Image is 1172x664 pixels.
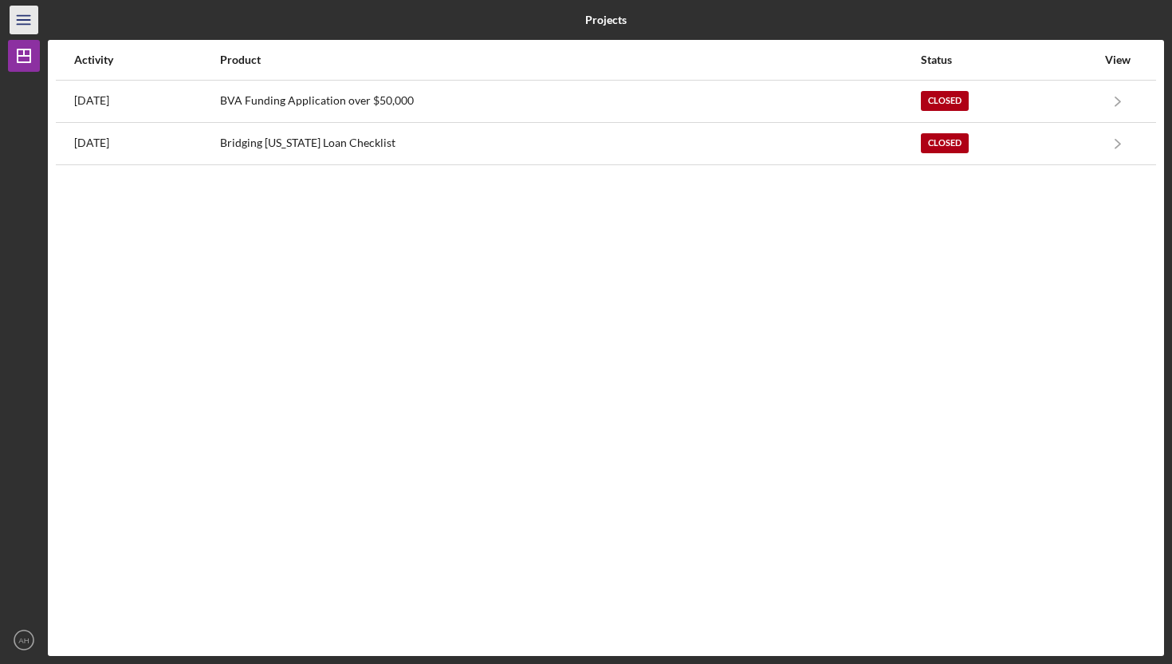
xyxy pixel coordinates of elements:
div: Bridging [US_STATE] Loan Checklist [220,124,919,164]
time: 2024-12-17 21:03 [74,94,109,107]
div: Product [220,53,919,66]
b: Projects [585,14,627,26]
div: Closed [921,91,969,111]
time: 2022-09-03 22:54 [74,136,109,149]
div: View [1098,53,1138,66]
button: AH [8,624,40,656]
div: Activity [74,53,218,66]
div: Status [921,53,1096,66]
div: Closed [921,133,969,153]
div: BVA Funding Application over $50,000 [220,81,919,121]
text: AH [18,636,29,645]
